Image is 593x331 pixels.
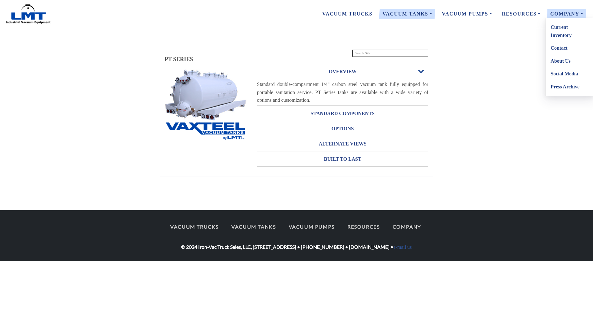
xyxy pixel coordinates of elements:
a: Vacuum Trucks [165,220,224,233]
span: PT SERIES [165,56,193,62]
div: Standard double-compartment 1/4" carbon steel vacuum tank fully equipped for portable sanitation ... [257,80,429,104]
h3: STANDARD COMPONENTS [257,109,429,119]
input: Search Site [352,50,429,57]
a: Resources [342,220,386,233]
a: STANDARD COMPONENTS [257,106,429,121]
a: Resources [497,7,545,20]
a: Company [387,220,427,233]
a: Company [545,7,588,20]
a: OPTIONS [257,121,429,136]
h3: BUILT TO LAST [257,154,429,164]
img: Stacks Image 10360 [165,69,247,121]
a: Vacuum Pumps [283,220,340,233]
span: Open or Close [417,69,425,74]
a: Vacuum Trucks [317,7,377,20]
a: OVERVIEWOpen or Close [257,64,429,79]
a: Vacuum Pumps [437,7,497,20]
div: © 2024 Iron-Vac Truck Sales, LLC, [STREET_ADDRESS] • [PHONE_NUMBER] • [DOMAIN_NAME] • [160,220,433,251]
a: e-mail us [393,244,412,250]
img: LMT [5,4,51,24]
img: Stacks Image 111563 [165,121,247,140]
a: BUILT TO LAST [257,152,429,166]
h3: OVERVIEW [257,67,429,77]
h3: OPTIONS [257,124,429,134]
a: Vacuum Tanks [377,7,437,20]
a: Vacuum Tanks [226,220,281,233]
h3: ALTERNATE VIEWS [257,139,429,149]
a: ALTERNATE VIEWS [257,136,429,151]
